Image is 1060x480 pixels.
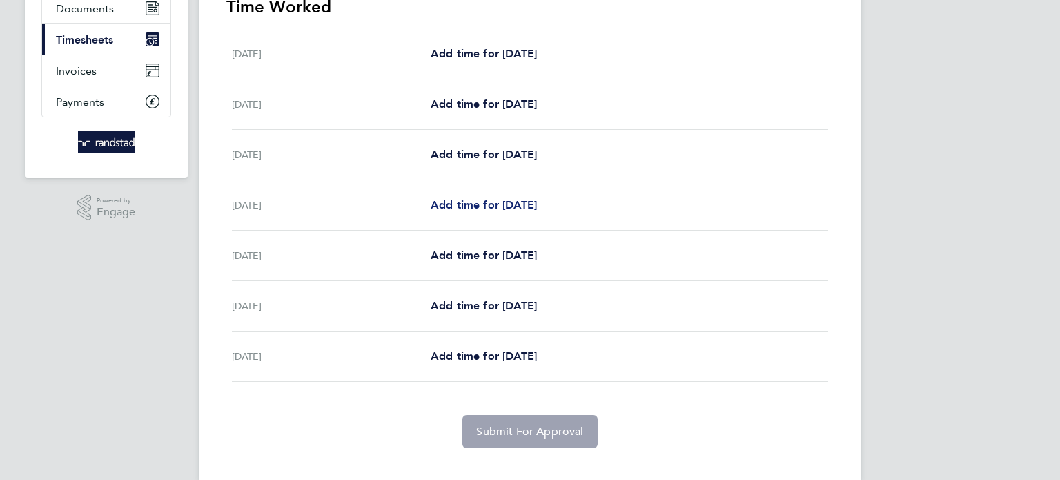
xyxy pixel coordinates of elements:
[431,349,537,363] span: Add time for [DATE]
[431,197,537,213] a: Add time for [DATE]
[431,146,537,163] a: Add time for [DATE]
[56,95,104,108] span: Payments
[431,247,537,264] a: Add time for [DATE]
[232,298,431,314] div: [DATE]
[431,46,537,62] a: Add time for [DATE]
[232,96,431,113] div: [DATE]
[232,197,431,213] div: [DATE]
[232,46,431,62] div: [DATE]
[97,207,135,218] span: Engage
[431,47,537,60] span: Add time for [DATE]
[431,348,537,365] a: Add time for [DATE]
[42,24,170,55] a: Timesheets
[56,33,113,46] span: Timesheets
[431,148,537,161] span: Add time for [DATE]
[232,348,431,365] div: [DATE]
[232,247,431,264] div: [DATE]
[431,249,537,262] span: Add time for [DATE]
[431,97,537,111] span: Add time for [DATE]
[42,86,170,117] a: Payments
[431,96,537,113] a: Add time for [DATE]
[41,131,171,153] a: Go to home page
[77,195,136,221] a: Powered byEngage
[431,298,537,314] a: Add time for [DATE]
[97,195,135,207] span: Powered by
[431,198,537,211] span: Add time for [DATE]
[431,299,537,312] span: Add time for [DATE]
[232,146,431,163] div: [DATE]
[42,55,170,86] a: Invoices
[78,131,135,153] img: randstad-logo-retina.png
[56,2,114,15] span: Documents
[56,64,97,77] span: Invoices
